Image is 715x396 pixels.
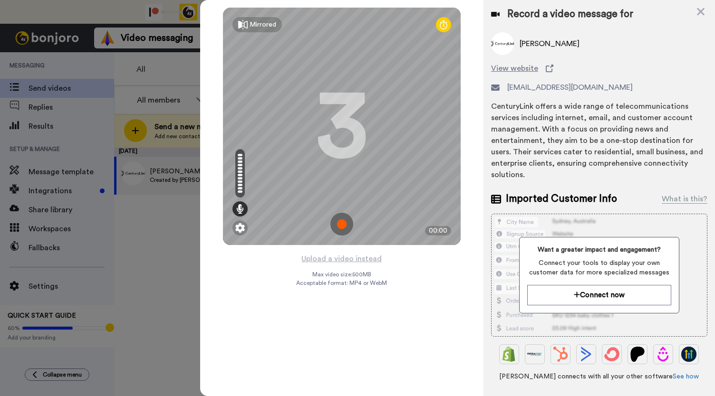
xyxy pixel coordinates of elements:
[506,192,617,206] span: Imported Customer Info
[673,373,699,380] a: See how
[425,226,451,236] div: 00:00
[296,279,387,287] span: Acceptable format: MP4 or WebM
[502,347,517,362] img: Shopify
[527,258,671,277] span: Connect your tools to display your own customer data for more specialized messages
[299,253,385,265] button: Upload a video instead
[579,347,594,362] img: ActiveCampaign
[604,347,619,362] img: ConvertKit
[235,223,245,233] img: ic_gear.svg
[681,347,696,362] img: GoHighLevel
[312,271,371,278] span: Max video size: 500 MB
[656,347,671,362] img: Drip
[630,347,645,362] img: Patreon
[316,91,368,162] div: 3
[491,101,707,180] div: CenturyLink offers a wide range of telecommunications services including internet, email, and cus...
[527,347,542,362] img: Ontraport
[527,245,671,255] span: Want a greater impact and engagement?
[507,82,633,93] span: [EMAIL_ADDRESS][DOMAIN_NAME]
[491,372,707,381] span: [PERSON_NAME] connects with all your other software
[553,347,568,362] img: Hubspot
[330,213,353,236] img: ic_record_start.svg
[527,285,671,305] button: Connect now
[662,193,707,205] div: What is this?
